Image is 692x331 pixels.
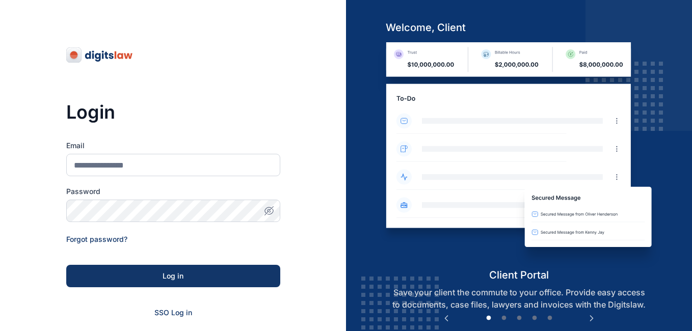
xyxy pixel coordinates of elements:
h5: welcome, client [378,20,660,35]
div: Log in [83,271,264,281]
button: 1 [484,313,494,323]
button: 2 [499,313,509,323]
button: Log in [66,265,280,287]
h3: Login [66,102,280,122]
button: 4 [529,313,540,323]
button: 3 [514,313,524,323]
img: digitslaw-logo [66,47,134,63]
a: Forgot password? [66,235,127,243]
p: Save your client the commute to your office. Provide easy access to documents, case files, lawyer... [378,286,660,311]
button: 5 [545,313,555,323]
a: SSO Log in [154,308,192,317]
button: Next [587,313,597,323]
label: Email [66,141,280,151]
button: Previous [441,313,451,323]
img: client-portal [378,42,660,268]
label: Password [66,186,280,197]
h5: client portal [378,268,660,282]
